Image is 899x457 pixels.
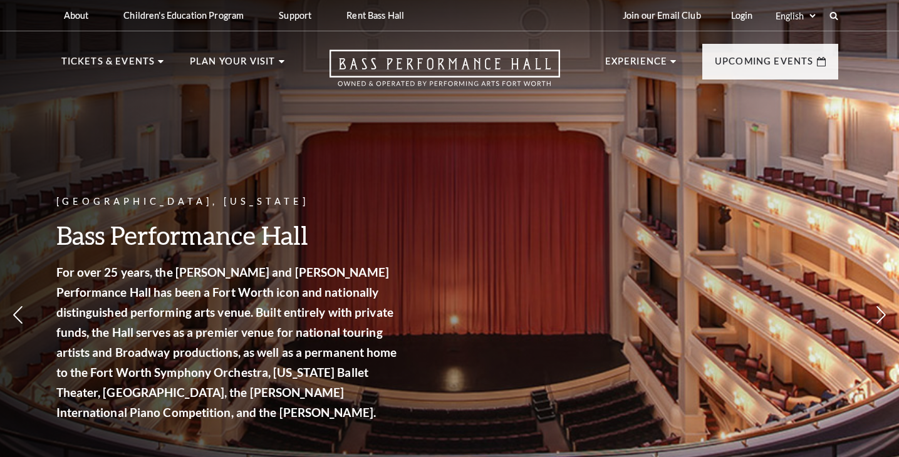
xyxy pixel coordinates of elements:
p: [GEOGRAPHIC_DATA], [US_STATE] [56,194,401,210]
strong: For over 25 years, the [PERSON_NAME] and [PERSON_NAME] Performance Hall has been a Fort Worth ico... [56,265,397,419]
p: Rent Bass Hall [346,10,404,21]
p: Plan Your Visit [190,54,276,76]
p: Experience [605,54,668,76]
p: Tickets & Events [61,54,155,76]
p: About [64,10,89,21]
p: Upcoming Events [715,54,814,76]
select: Select: [773,10,818,22]
h3: Bass Performance Hall [56,219,401,251]
p: Support [279,10,311,21]
p: Children's Education Program [123,10,244,21]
